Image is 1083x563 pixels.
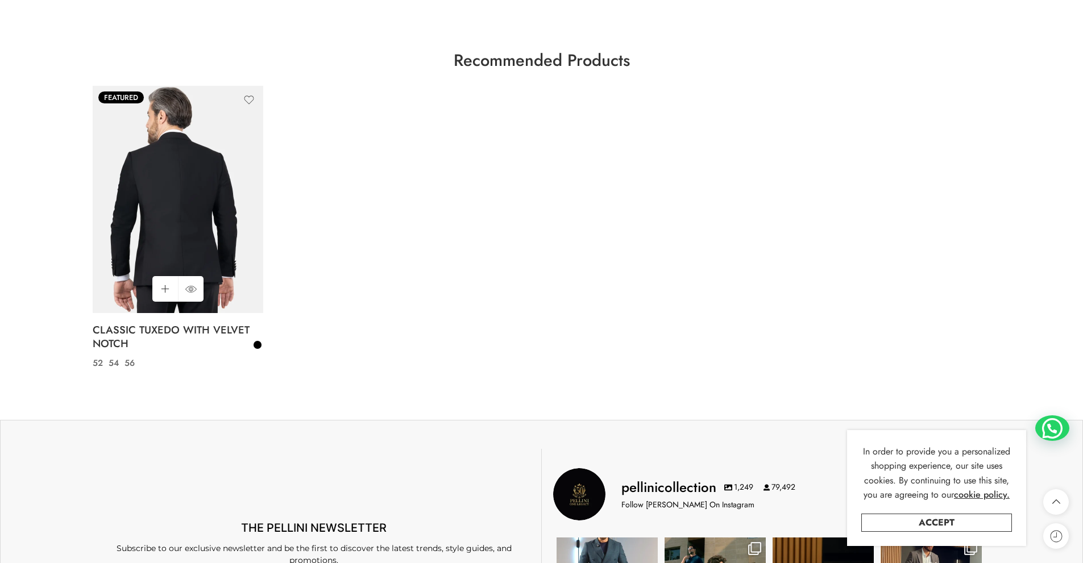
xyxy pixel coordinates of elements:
[863,445,1010,502] span: In order to provide you a personalized shopping experience, our site uses cookies. By continuing ...
[252,340,263,350] a: Black
[93,52,991,69] h3: Recommended Products
[553,468,985,520] a: Pellini Collection pellinicollection 1,249 79,492 Follow [PERSON_NAME] On Instagram
[93,353,113,370] span: US$
[621,478,716,497] h3: pellinicollection
[621,499,754,511] p: Follow [PERSON_NAME] On Instagram
[90,357,106,370] a: 52
[178,276,204,302] a: QUICK SHOP
[764,482,795,493] span: 79,492
[954,487,1010,502] a: cookie policy.
[106,357,122,370] a: 54
[93,319,263,355] a: CLASSIC TUXEDO WITH VELVET NOTCH
[861,514,1012,532] a: Accept
[93,353,150,370] bdi: 350.00
[122,357,138,370] a: 56
[152,276,178,302] a: Select options for “CLASSIC TUXEDO WITH VELVET NOTCH”
[98,91,144,103] span: Featured
[724,482,753,493] span: 1,249
[241,521,387,535] span: THE PELLINI NEWSLETTER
